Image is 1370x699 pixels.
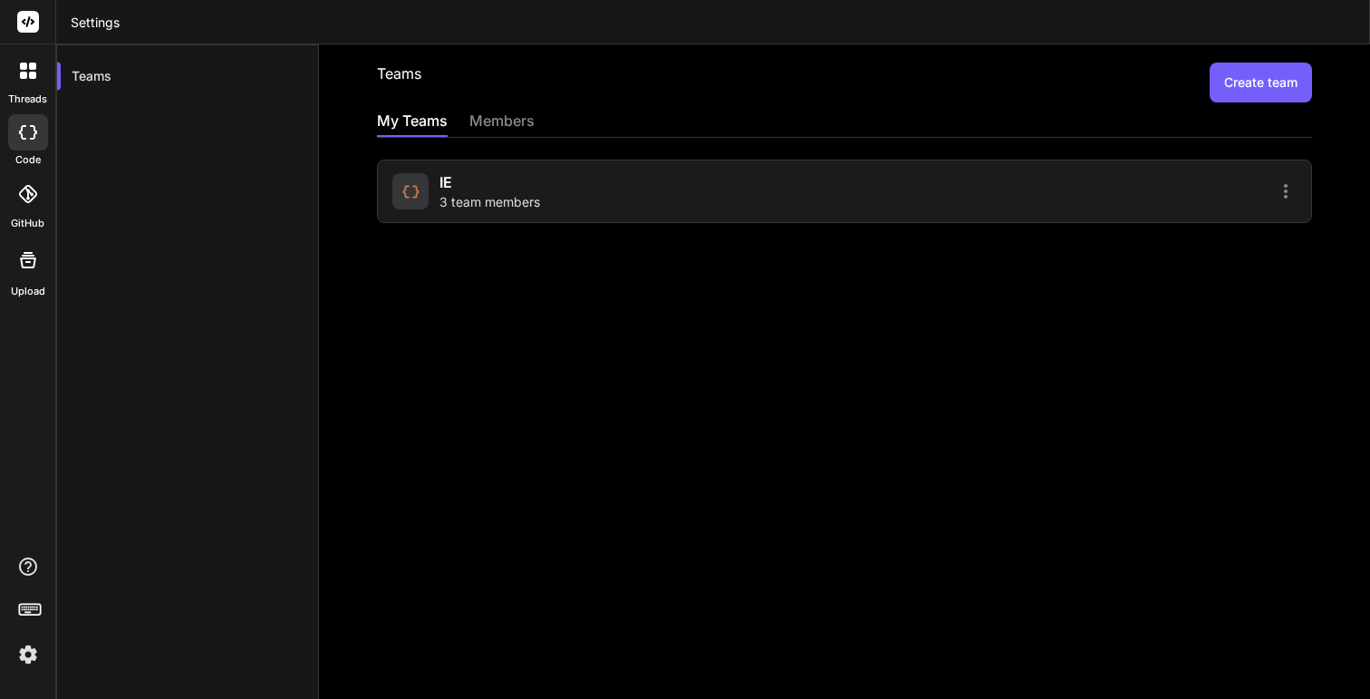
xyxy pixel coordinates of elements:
div: My Teams [377,110,448,135]
button: Create team [1210,63,1312,102]
label: code [15,152,41,168]
span: IE [439,171,452,193]
h2: Teams [377,63,421,102]
label: threads [8,92,47,107]
label: GitHub [11,216,44,231]
div: members [469,110,535,135]
label: Upload [11,284,45,299]
img: settings [13,639,43,670]
span: 3 team members [439,193,540,211]
div: Teams [57,56,318,96]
